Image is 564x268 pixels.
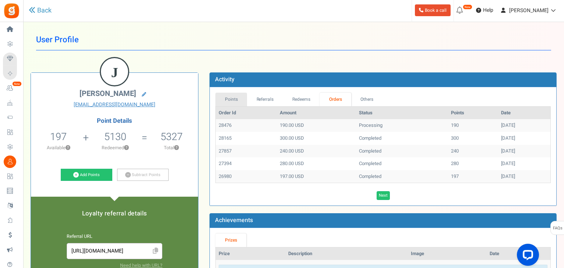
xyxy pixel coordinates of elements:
td: 28165 [216,132,276,145]
td: Completed [356,170,448,183]
a: Next [377,191,390,200]
td: 300.00 USD [277,132,356,145]
span: Click to Copy [149,245,161,258]
a: Others [351,93,383,106]
td: 197.00 USD [277,170,356,183]
span: [PERSON_NAME] [80,88,136,99]
button: ? [66,146,70,150]
th: Status [356,107,448,119]
a: Orders [320,93,351,106]
span: 197 [50,129,67,144]
img: Gratisfaction [3,3,20,19]
p: Total [148,144,194,151]
b: Achievements [215,216,253,225]
td: 280.00 USD [277,157,356,170]
th: Amount [277,107,356,119]
td: Completed [356,145,448,158]
span: Help [481,7,493,14]
td: 240 [448,145,498,158]
td: 27857 [216,145,276,158]
em: New [463,4,472,10]
th: Image [408,247,487,260]
p: Available [35,144,82,151]
div: [DATE] [501,173,547,180]
th: Prize [216,247,285,260]
h1: User Profile [36,29,551,50]
th: Date [498,107,550,119]
a: Book a call [415,4,451,16]
a: Subtract Points [117,169,169,181]
td: 197 [448,170,498,183]
div: [DATE] [501,148,547,155]
a: [EMAIL_ADDRESS][DOMAIN_NAME] [36,101,193,108]
div: [DATE] [501,160,547,167]
a: Prizes [215,233,246,247]
figcaption: J [101,58,128,87]
a: Help [473,4,496,16]
a: Points [215,93,247,106]
div: [DATE] [501,122,547,129]
span: [PERSON_NAME] [509,7,549,14]
div: [DATE] [501,135,547,142]
td: Completed [356,132,448,145]
a: New [3,82,20,94]
td: Processing [356,119,448,132]
h5: 5327 [161,131,183,142]
a: Redeems [283,93,320,106]
td: Completed [356,157,448,170]
button: ? [124,146,129,150]
td: 27394 [216,157,276,170]
th: Order Id [216,107,276,119]
b: Activity [215,75,235,84]
td: 26980 [216,170,276,183]
td: 190 [448,119,498,132]
th: Date [487,247,550,260]
p: Redeemed [89,144,141,151]
h4: Point Details [31,118,198,124]
h6: Referral URL [67,234,162,239]
td: 28476 [216,119,276,132]
th: Description [285,247,408,260]
td: 300 [448,132,498,145]
td: 240.00 USD [277,145,356,158]
a: Referrals [247,93,283,106]
em: New [12,81,22,86]
h5: Loyalty referral details [38,210,191,217]
a: Add Points [61,169,112,181]
td: 280 [448,157,498,170]
td: 190.00 USD [277,119,356,132]
button: ? [174,146,179,150]
span: FAQs [553,221,563,235]
h5: 5130 [104,131,126,142]
th: Points [448,107,498,119]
